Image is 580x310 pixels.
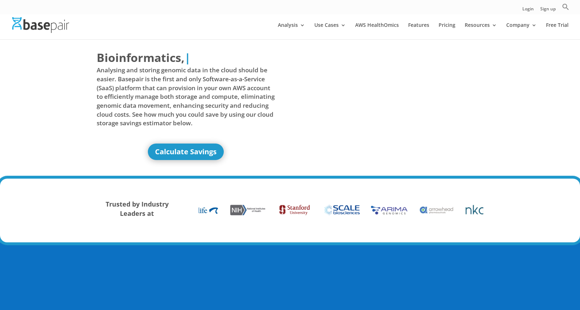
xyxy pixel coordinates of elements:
a: Resources [465,23,497,39]
img: Basepair [12,17,69,33]
a: Free Trial [546,23,569,39]
a: AWS HealthOmics [355,23,399,39]
span: Bioinformatics, [97,49,184,66]
span: | [184,50,191,65]
a: Features [408,23,429,39]
span: Analysing and storing genomic data in the cloud should be easier. Basepair is the first and only ... [97,66,275,127]
a: Sign up [540,7,556,14]
svg: Search [562,3,569,10]
a: Use Cases [314,23,346,39]
a: Pricing [439,23,455,39]
a: Calculate Savings [148,144,224,160]
a: Login [522,7,534,14]
a: Company [506,23,537,39]
strong: Trusted by Industry Leaders at [106,200,169,218]
a: Search Icon Link [562,3,569,14]
a: Analysis [278,23,305,39]
iframe: Basepair - NGS Analysis Simplified [295,49,474,150]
